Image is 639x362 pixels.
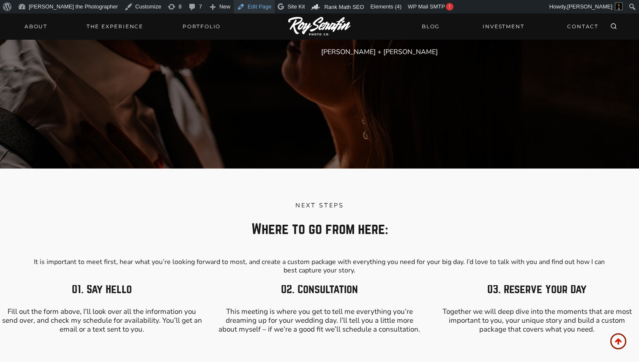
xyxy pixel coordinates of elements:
[567,3,612,10] span: [PERSON_NAME]
[608,21,620,33] button: View Search Form
[324,4,364,10] span: Rank Math SEO
[288,17,351,37] img: Logo of Roy Serafin Photo Co., featuring stylized text in white on a light background, representi...
[446,3,453,11] span: !
[417,19,603,34] nav: Secondary Navigation
[218,285,422,294] p: 02. Consultation
[287,3,305,10] span: Site Kit
[19,21,52,33] a: About
[32,258,607,275] p: It is important to meet first, hear what you’re looking forward to most, and create a custom pack...
[610,333,626,349] a: Scroll to top
[417,19,445,34] a: BLOG
[201,48,438,57] p: [PERSON_NAME] + [PERSON_NAME]
[82,21,148,33] a: THE EXPERIENCE
[218,308,422,334] p: This meeting is where you get to tell me everything you’re dreaming up for your wedding day. I’ll...
[562,19,603,34] a: CONTACT
[435,308,639,334] p: Together we will deep dive into the moments that are most important to you, your unique story and...
[478,19,529,34] a: INVESTMENT
[435,285,639,294] p: 03. Reserve Your Day
[177,21,226,33] a: Portfolio
[19,21,226,33] nav: Primary Navigation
